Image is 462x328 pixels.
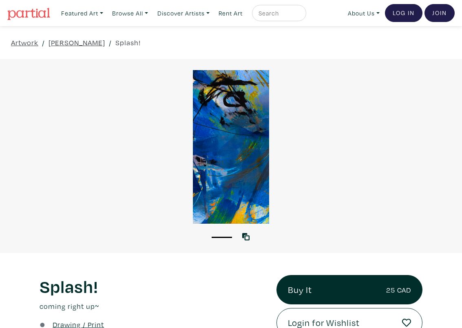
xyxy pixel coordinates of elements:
[385,4,422,22] a: Log In
[258,8,298,18] input: Search
[115,37,141,48] a: Splash!
[109,37,112,48] span: /
[276,275,422,304] a: Buy It25 CAD
[57,5,107,22] a: Featured Art
[215,5,246,22] a: Rent Art
[40,301,265,312] p: coming right up~
[212,237,232,238] button: 1 of 1
[49,37,105,48] a: [PERSON_NAME]
[386,284,411,295] small: 25 CAD
[424,4,455,22] a: Join
[344,5,383,22] a: About Us
[11,37,38,48] a: Artwork
[108,5,152,22] a: Browse All
[42,37,45,48] span: /
[40,275,265,297] h1: Splash!
[154,5,213,22] a: Discover Artists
